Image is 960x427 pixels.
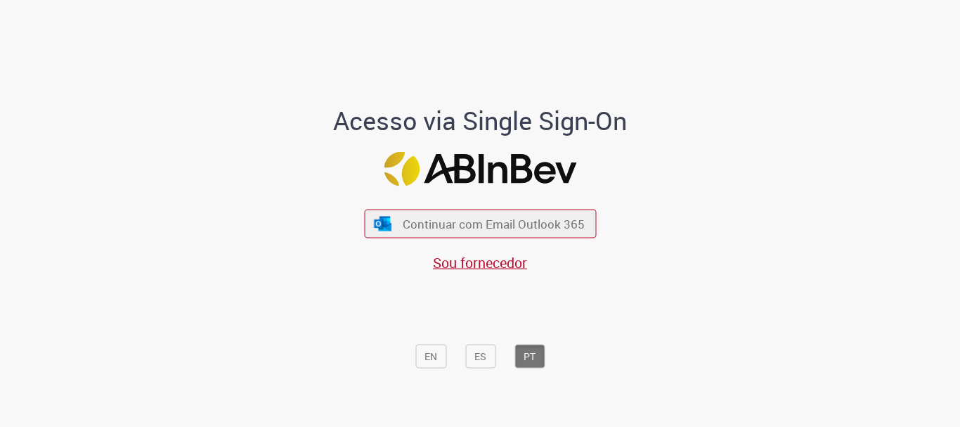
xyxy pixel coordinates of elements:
h1: Acesso via Single Sign-On [285,107,675,135]
a: Sou fornecedor [433,253,527,272]
button: PT [514,345,545,369]
img: Logo ABInBev [384,152,576,186]
button: ícone Azure/Microsoft 360 Continuar com Email Outlook 365 [364,210,596,238]
button: ES [465,345,495,369]
img: ícone Azure/Microsoft 360 [373,216,393,231]
span: Continuar com Email Outlook 365 [403,216,585,232]
button: EN [415,345,446,369]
